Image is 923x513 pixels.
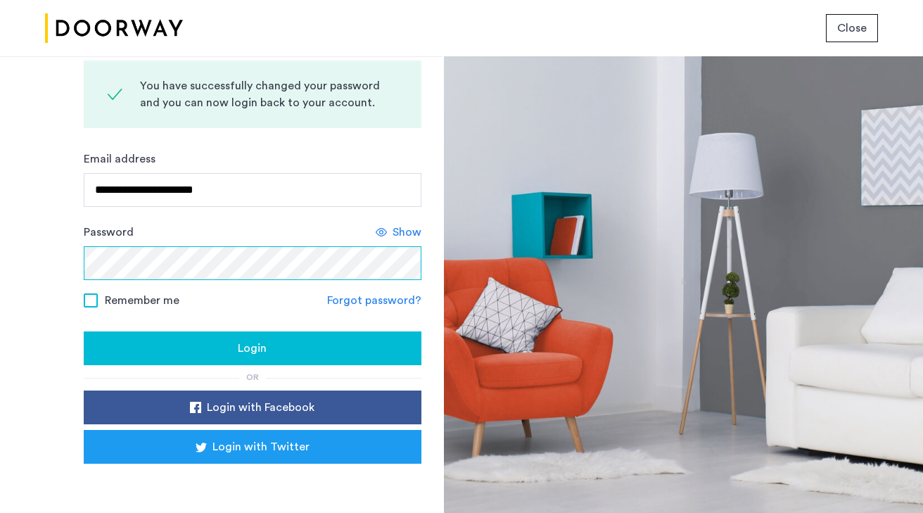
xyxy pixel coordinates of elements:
span: Login [238,340,267,357]
span: Login with Facebook [207,399,314,416]
div: You have successfully changed your password and you can now login back to your account. [140,77,388,111]
img: logo [45,2,183,55]
span: Close [837,20,867,37]
img: Verification status [106,86,123,103]
button: button [84,391,421,424]
span: Show [393,224,421,241]
button: button [84,331,421,365]
span: Remember me [105,292,179,309]
button: button [826,14,878,42]
label: Email address [84,151,155,167]
span: Login with Twitter [212,438,310,455]
a: Forgot password? [327,292,421,309]
div: Sign in with Google. Opens in new tab [112,468,393,499]
label: Password [84,224,134,241]
span: or [246,373,259,381]
button: button [84,430,421,464]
